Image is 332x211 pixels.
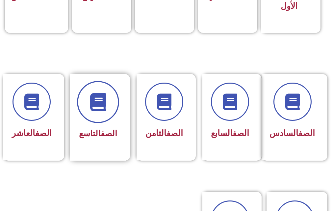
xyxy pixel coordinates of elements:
span: السابع [211,128,249,138]
span: الثامن [145,128,183,138]
span: السادس [269,128,315,138]
a: الصف [298,128,315,138]
a: الصف [35,128,52,138]
a: الصف [233,128,249,138]
span: العاشر [12,128,52,138]
a: الصف [101,129,117,138]
span: التاسع [79,129,117,138]
a: الصف [166,128,183,138]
